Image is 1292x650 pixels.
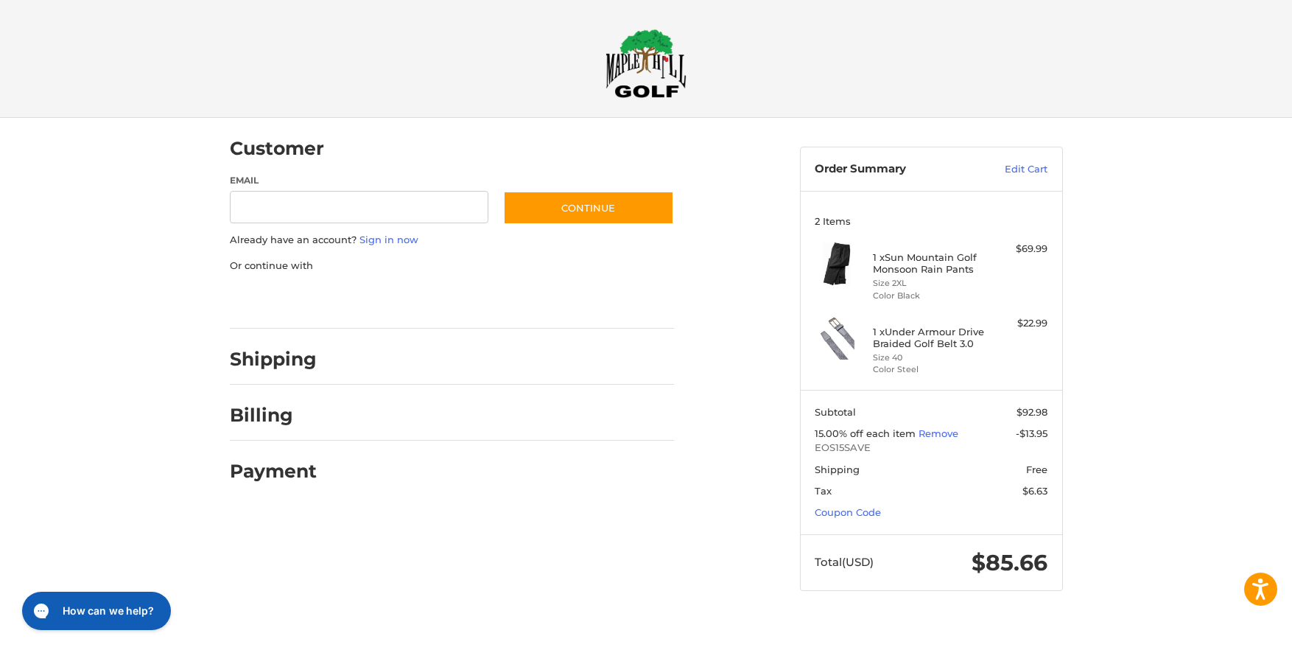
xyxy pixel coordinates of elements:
span: $85.66 [972,549,1047,576]
iframe: Gorgias live chat messenger [15,587,175,635]
span: Tax [815,485,832,497]
h3: Order Summary [815,162,973,177]
span: 15.00% off each item [815,427,919,439]
span: $6.63 [1022,485,1047,497]
div: $69.99 [989,242,1047,256]
li: Size 40 [873,352,986,364]
span: Subtotal [815,406,856,418]
iframe: PayPal-paylater [350,287,460,314]
img: Maple Hill Golf [605,29,687,98]
span: Shipping [815,464,860,475]
a: Edit Cart [973,162,1047,177]
li: Size 2XL [873,277,986,290]
span: $92.98 [1017,406,1047,418]
a: Coupon Code [815,506,881,518]
li: Color Steel [873,363,986,376]
button: Continue [503,191,674,225]
span: EOS15SAVE [815,441,1047,455]
span: -$13.95 [1016,427,1047,439]
span: Total (USD) [815,555,874,569]
a: Sign in now [359,234,418,245]
h4: 1 x Under Armour Drive Braided Golf Belt 3.0 [873,326,986,350]
span: Free [1026,464,1047,475]
h2: Payment [230,460,317,483]
a: Remove [919,427,958,439]
p: Or continue with [230,259,674,273]
h2: Customer [230,137,324,160]
iframe: PayPal-venmo [474,287,585,314]
h4: 1 x Sun Mountain Golf Monsoon Rain Pants [873,251,986,276]
label: Email [230,174,489,187]
h3: 2 Items [815,215,1047,227]
h2: Billing [230,404,316,427]
li: Color Black [873,290,986,302]
p: Already have an account? [230,233,674,248]
h2: Shipping [230,348,317,371]
div: $22.99 [989,316,1047,331]
iframe: PayPal-paypal [225,287,335,314]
